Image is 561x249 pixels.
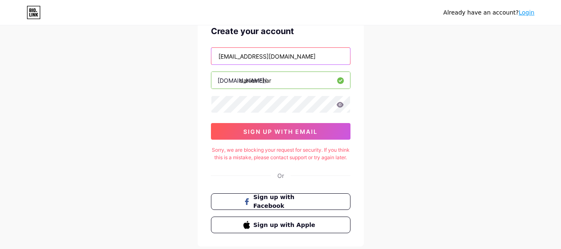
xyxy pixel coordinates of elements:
div: Sorry, we are blocking your request for security. If you think this is a mistake, please contact ... [211,146,350,161]
input: username [211,72,350,89]
span: sign up with email [243,128,318,135]
div: Or [277,171,284,180]
div: Create your account [211,25,350,37]
input: Email [211,48,350,64]
span: Sign up with Facebook [253,193,318,210]
a: Login [519,9,534,16]
div: Already have an account? [443,8,534,17]
button: Sign up with Apple [211,217,350,233]
div: [DOMAIN_NAME]/ [218,76,267,85]
button: sign up with email [211,123,350,140]
span: Sign up with Apple [253,221,318,229]
button: Sign up with Facebook [211,193,350,210]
